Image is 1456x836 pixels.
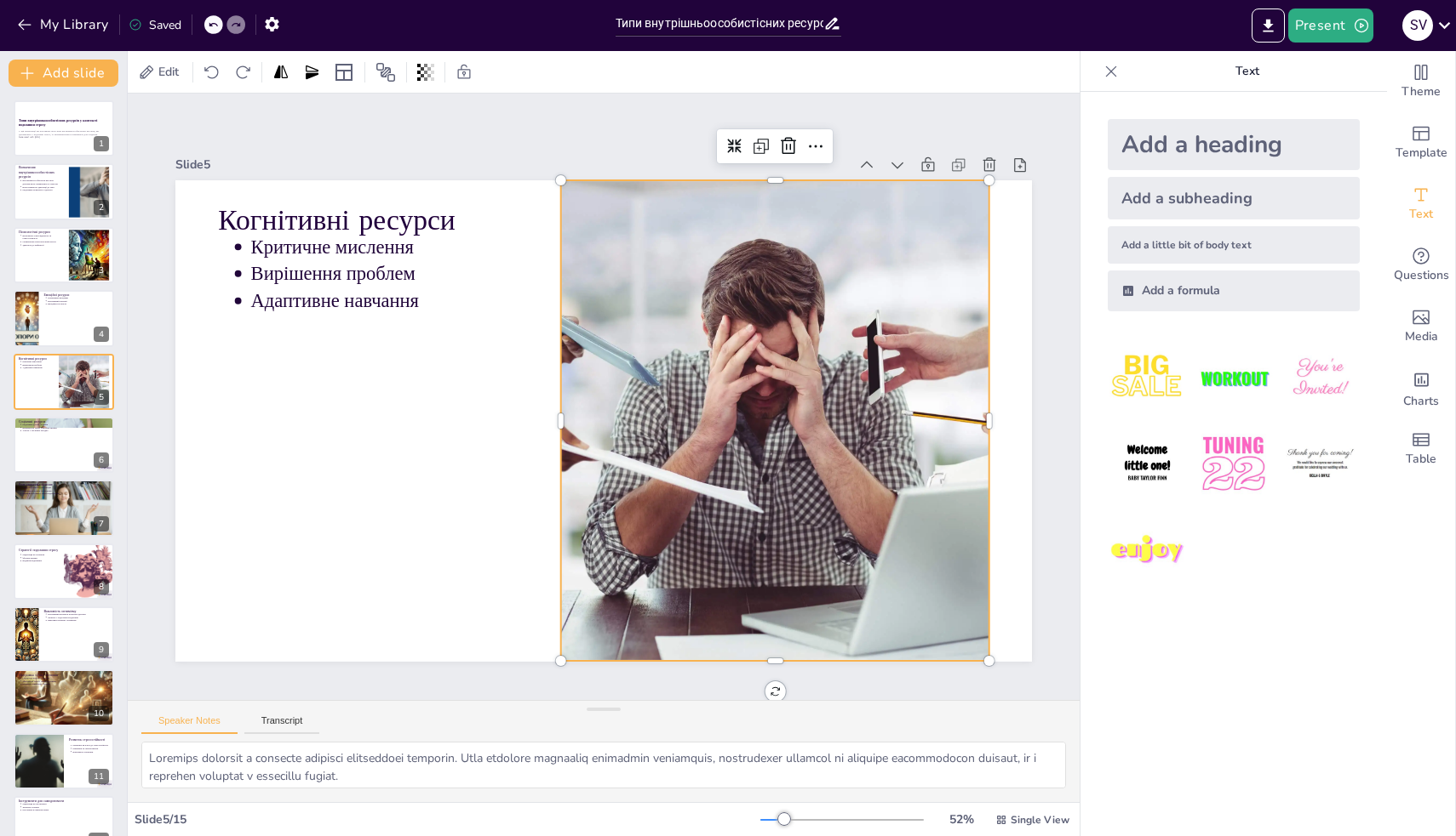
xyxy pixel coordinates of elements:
[141,715,238,734] button: Speaker Notes
[1387,296,1455,357] div: Add images, graphics, shapes or video
[22,243,64,247] p: Здатність до рефлексії
[1409,205,1433,224] span: Text
[1405,327,1438,346] span: Media
[1402,82,1441,101] span: Theme
[1125,51,1370,92] p: Text
[1288,9,1373,43] button: Present
[94,516,109,532] div: 7
[315,60,645,236] p: Когнітивні ресурси
[94,327,109,342] div: 4
[14,480,114,536] div: 7
[22,179,64,185] p: Внутрішньоособистісні ресурси допомагають справлятися зі стресом
[1281,424,1360,503] img: 6.jpeg
[19,129,109,135] p: У цій презентації ми розглянемо різні типи внутрішньоособистісних ресурсів, які допомагають у под...
[94,136,109,151] div: 1
[1108,338,1187,418] img: 1.jpeg
[48,297,109,300] p: Управління емоціями
[14,417,114,473] div: 6
[304,3,925,292] div: Slide 5
[48,612,109,616] p: Позитивний вплив на психічне здоров'я
[1394,266,1449,285] span: Questions
[22,185,64,188] p: Вони сприяють адаптації до змін
[22,682,109,685] p: Розвиток соціальних зв'язків
[315,153,609,304] p: Адаптивне навчання
[22,559,59,562] p: Ведення щоденника
[1387,418,1455,480] div: Add a table
[72,743,109,747] p: Практика як ключ до стресостійкості
[72,750,109,754] p: Важливість тренінгів
[94,390,109,405] div: 5
[337,105,631,255] p: Критичне мислення
[94,642,109,657] div: 9
[19,547,59,552] p: Стратегії подолання стресу
[1281,338,1360,418] img: 3.jpeg
[14,100,114,156] div: 1
[94,579,109,594] div: 8
[1387,357,1455,418] div: Add charts and graphs
[129,17,181,33] div: Saved
[616,11,823,36] input: Insert title
[1108,177,1360,219] div: Add a subheading
[1387,235,1455,296] div: Get real-time input from your audience
[48,619,109,623] p: Практики розвитку оптимізму
[22,188,64,191] p: Підтримка психічного здоров'я
[1194,338,1273,418] img: 2.jpeg
[48,616,109,619] p: Легкість у подоланні труднощів
[22,240,64,243] p: Оптимізм як психологічний ресурс
[94,263,109,278] div: 3
[22,809,109,812] p: Регулярність використання
[22,486,109,490] p: Усвідомлення власних емоцій
[48,299,109,303] p: Позитивний настрій
[135,811,760,827] div: Slide 5 / 15
[14,733,114,789] div: 11
[22,366,59,369] p: Адаптивне навчання
[1406,450,1436,469] span: Table
[14,606,114,663] div: 9
[1108,119,1360,170] div: Add a heading
[326,128,620,279] p: Вирішення проблем
[941,811,982,827] div: 52 %
[1387,173,1455,235] div: Add text boxes
[9,60,118,87] button: Add slide
[1403,392,1439,411] span: Charts
[14,669,114,725] div: 10
[1396,144,1447,162] span: Template
[48,303,109,306] p: Емоційна гнучкість
[1108,270,1360,311] div: Add a formula
[14,163,114,219] div: 2
[94,200,109,215] div: 2
[22,676,109,680] p: Створення відчуття безпеки
[22,429,109,433] p: Участь у групових заходах
[141,742,1066,788] textarea: Loremips dolorsit a consecte adipisci elitseddoei temporin. Utla etdolore magnaaliq enimadmin ven...
[19,355,59,361] p: Когнітивні ресурси
[22,363,59,367] p: Вирішення проблем
[1108,226,1360,264] div: Add a little bit of body text
[375,62,396,82] span: Position
[22,234,64,240] p: Включають самосвідомість та стресостійкість
[1402,10,1433,41] div: S V
[89,706,109,721] div: 10
[22,426,109,429] p: Впевненість через соціальні зв'язки
[43,609,109,614] p: Важливість оптимізму
[22,489,109,492] p: Важливість думок і поведінки
[14,543,114,600] div: 8
[22,492,109,496] p: Практики розвитку самоусвідомлення
[22,805,109,809] p: Дихальні техніки
[19,230,64,235] p: Психологічні ресурси
[1387,112,1455,173] div: Add ready made slides
[330,59,358,86] div: Layout
[43,293,109,298] p: Емоційні ресурси
[1011,813,1069,827] span: Single View
[22,553,59,556] p: Медитація як стратегія
[155,64,182,80] span: Edit
[19,799,109,804] p: Інструменти для самодопомоги
[1252,9,1285,43] button: Export to PowerPoint
[1194,424,1273,503] img: 5.jpeg
[13,11,116,38] button: My Library
[19,136,109,139] p: Generated with [URL]
[94,452,109,468] div: 6
[22,556,59,560] p: Фізичні вправи
[14,354,114,410] div: 5
[22,360,59,363] p: Критичне мислення
[244,715,320,734] button: Transcript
